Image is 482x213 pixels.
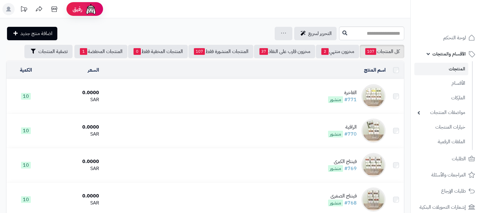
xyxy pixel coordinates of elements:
[420,203,466,211] span: إشعارات التحويلات البنكية
[188,45,253,58] a: المنتجات المنشورة فقط107
[316,45,359,58] a: مخزون منتهي2
[328,131,343,137] span: منشور
[441,187,466,195] span: طلبات الإرجاع
[134,48,141,55] span: 0
[294,27,337,40] a: التحرير لسريع
[328,158,357,165] div: فينتاج الكبرى
[414,77,468,90] a: الأقسام
[344,96,357,103] a: #771
[321,48,329,55] span: 2
[344,165,357,172] a: #769
[360,45,404,58] a: كل المنتجات107
[48,200,99,207] div: SAR
[414,121,468,134] a: خيارات المنتجات
[16,3,31,17] a: تحديثات المنصة
[194,48,205,55] span: 107
[361,153,386,177] img: فينتاج الكبرى
[74,45,127,58] a: المنتجات المخفضة1
[441,10,476,23] img: logo-2.png
[7,27,57,40] a: اضافة منتج جديد
[80,48,87,55] span: 1
[48,193,99,200] div: 0.0000
[48,124,99,131] div: 0.0000
[21,196,31,203] span: 10
[38,48,68,55] span: تصفية المنتجات
[344,130,357,138] a: #770
[48,96,99,103] div: SAR
[414,168,478,182] a: المراجعات والأسئلة
[328,200,343,206] span: منشور
[328,89,357,96] div: الفاخرة
[73,5,82,13] span: رفيق
[48,165,99,172] div: SAR
[328,124,357,131] div: الراقية
[308,30,332,37] span: التحرير لسريع
[328,193,357,200] div: فينتاج الصغرى
[328,96,343,103] span: منشور
[21,127,31,134] span: 10
[48,158,99,165] div: 0.0000
[48,89,99,96] div: 0.0000
[259,48,268,55] span: 37
[414,30,478,45] a: لوحة التحكم
[414,151,478,166] a: الطلبات
[88,66,99,74] a: السعر
[414,106,468,119] a: مواصفات المنتجات
[344,199,357,207] a: #768
[21,162,31,169] span: 10
[414,63,468,75] a: المنتجات
[364,66,386,74] a: اسم المنتج
[432,50,466,58] span: الأقسام والمنتجات
[21,93,31,100] span: 10
[48,131,99,138] div: SAR
[20,30,52,37] span: اضافة منتج جديد
[414,135,468,148] a: الملفات الرقمية
[85,3,97,15] img: ai-face.png
[361,84,386,108] img: الفاخرة
[414,91,468,105] a: الماركات
[24,45,73,58] button: تصفية المنتجات
[443,34,466,42] span: لوحة التحكم
[414,184,478,198] a: طلبات الإرجاع
[328,165,343,172] span: منشور
[128,45,188,58] a: المنتجات المخفية فقط0
[452,154,466,163] span: الطلبات
[431,171,466,179] span: المراجعات والأسئلة
[20,66,32,74] a: الكمية
[254,45,315,58] a: مخزون قارب على النفاذ37
[365,48,376,55] span: 107
[361,119,386,143] img: الراقية
[361,187,386,212] img: فينتاج الصغرى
